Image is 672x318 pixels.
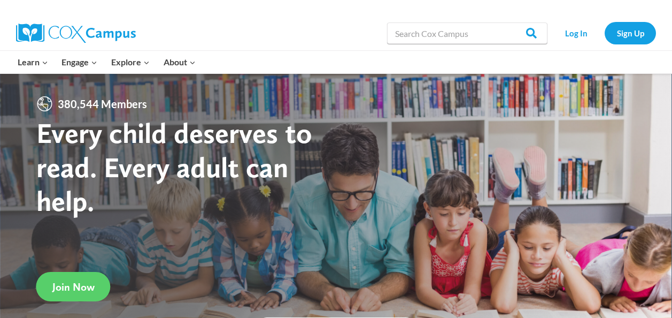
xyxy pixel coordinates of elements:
[164,55,196,69] span: About
[53,95,151,112] span: 380,544 Members
[36,272,111,301] a: Join Now
[553,22,599,44] a: Log In
[52,281,95,293] span: Join Now
[16,24,136,43] img: Cox Campus
[387,22,547,44] input: Search Cox Campus
[61,55,97,69] span: Engage
[553,22,656,44] nav: Secondary Navigation
[111,55,150,69] span: Explore
[605,22,656,44] a: Sign Up
[18,55,48,69] span: Learn
[36,116,312,218] strong: Every child deserves to read. Every adult can help.
[11,51,202,73] nav: Primary Navigation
